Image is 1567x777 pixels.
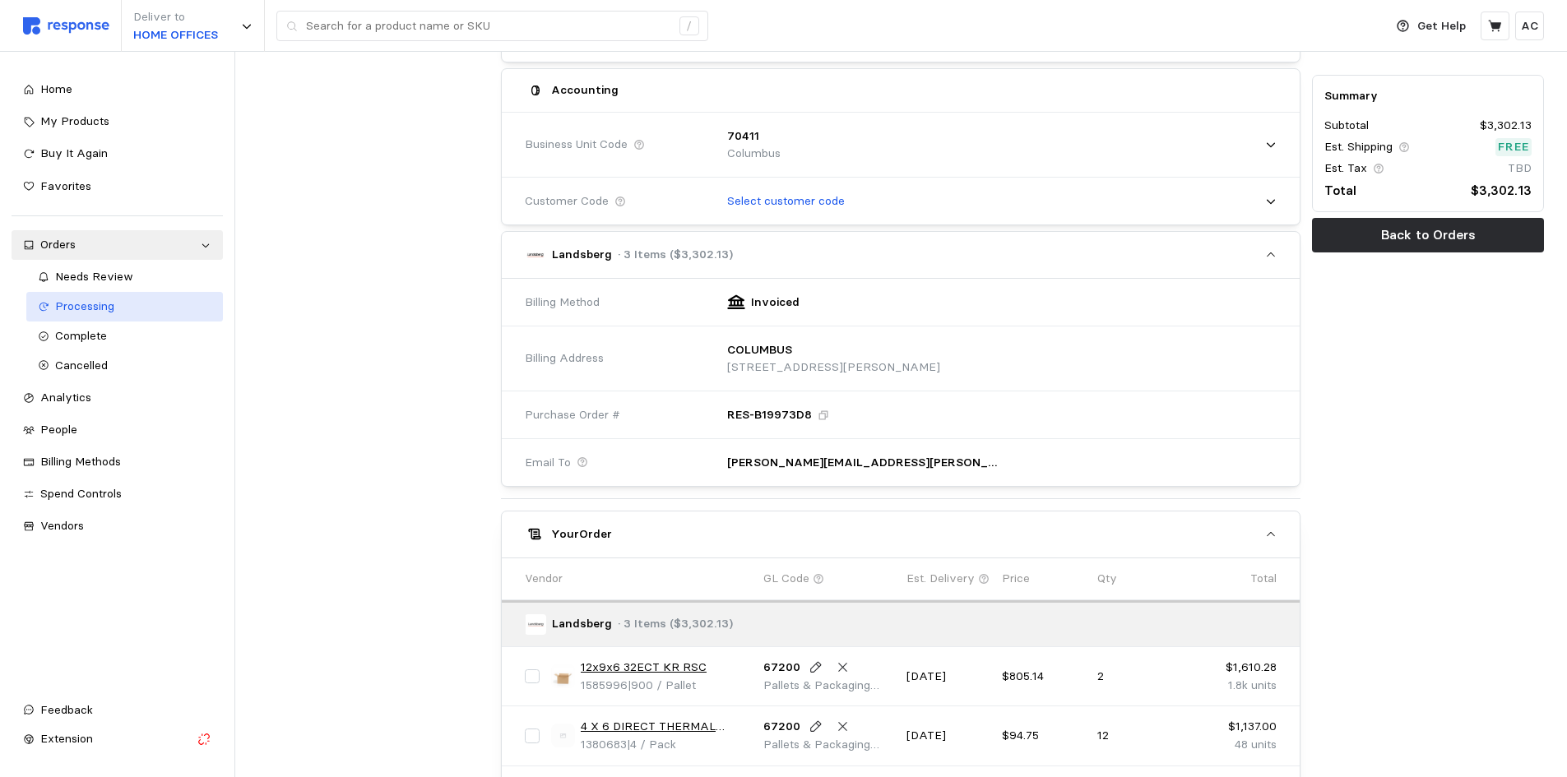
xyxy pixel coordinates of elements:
[581,659,707,677] a: 12x9x6 32ECT KR RSC
[551,664,575,688] img: f839ba34-88a2-40c2-a3e0-ede47def5b3e.jpeg
[23,17,109,35] img: svg%3e
[306,12,670,41] input: Search for a product name or SKU
[618,246,733,264] p: · 3 Items ($3,302.13)
[525,454,571,472] span: Email To
[552,246,612,264] p: Landsberg
[40,702,93,717] span: Feedback
[1097,570,1117,588] p: Qty
[26,351,223,381] a: Cancelled
[40,81,72,96] span: Home
[26,292,223,321] a: Processing
[727,145,781,163] p: Columbus
[12,230,223,260] a: Orders
[502,232,1300,278] button: Landsberg· 3 Items ($3,302.13)
[12,75,223,104] a: Home
[763,677,895,695] p: Pallets & Packaging Supplies
[1521,17,1538,35] p: AC
[40,731,93,746] span: Extension
[525,349,604,368] span: Billing Address
[133,26,218,44] p: HOME OFFICES
[906,570,975,588] p: Est. Delivery
[525,192,609,210] span: Customer Code
[1471,180,1532,201] p: $3,302.13
[1097,668,1181,686] p: 2
[55,269,133,284] span: Needs Review
[581,718,752,736] a: 4 X 6 DIRECT THERMAL LABEL ROLL 3"
[1193,659,1277,677] p: $1,610.28
[40,178,91,193] span: Favorites
[1002,727,1086,745] p: $94.75
[551,724,575,747] img: svg%3e
[1498,138,1529,156] p: Free
[12,383,223,413] a: Analytics
[627,737,676,752] span: | 4 / Pack
[55,358,108,372] span: Cancelled
[525,570,563,588] p: Vendor
[763,570,809,588] p: GL Code
[551,81,619,99] h5: Accounting
[1417,17,1466,35] p: Get Help
[40,454,121,469] span: Billing Methods
[40,236,194,254] div: Orders
[906,727,990,745] p: [DATE]
[1324,180,1356,201] p: Total
[12,724,223,754] button: Extension
[1515,12,1544,40] button: AC
[581,678,628,692] span: 1585996
[12,139,223,169] a: Buy It Again
[40,486,122,501] span: Spend Controls
[763,718,800,736] p: 67200
[1508,160,1532,178] p: TBD
[906,668,990,686] p: [DATE]
[727,406,812,424] p: RES-B19973D8
[1193,736,1277,754] p: 48 units
[552,615,612,633] p: Landsberg
[727,127,759,146] p: 70411
[1324,87,1532,104] h5: Summary
[26,321,223,351] a: Complete
[502,279,1300,486] div: Landsberg· 3 Items ($3,302.13)
[525,406,620,424] span: Purchase Order #
[40,146,108,160] span: Buy It Again
[55,298,114,313] span: Processing
[525,136,628,154] span: Business Unit Code
[26,262,223,292] a: Needs Review
[581,737,627,752] span: 1380683
[1381,224,1476,245] p: Back to Orders
[55,328,107,343] span: Complete
[133,8,218,26] p: Deliver to
[1250,570,1277,588] p: Total
[40,113,109,128] span: My Products
[40,422,77,437] span: People
[763,736,895,754] p: Pallets & Packaging Supplies
[751,294,800,312] p: Invoiced
[618,615,733,633] p: · 3 Items ($3,302.13)
[551,525,612,543] h5: Your Order
[40,518,84,533] span: Vendors
[727,192,845,210] p: Select customer code
[628,678,696,692] span: | 900 / Pallet
[12,447,223,477] a: Billing Methods
[1324,117,1369,135] p: Subtotal
[1480,117,1532,135] p: $3,302.13
[12,415,223,445] a: People
[727,454,1002,472] p: [PERSON_NAME][EMAIL_ADDRESS][PERSON_NAME][DOMAIN_NAME]
[727,358,940,377] p: [STREET_ADDRESS][PERSON_NAME]
[12,511,223,541] a: Vendors
[1193,677,1277,695] p: 1.8k units
[1002,570,1030,588] p: Price
[1097,727,1181,745] p: 12
[12,172,223,201] a: Favorites
[1002,668,1086,686] p: $805.14
[763,659,800,677] p: 67200
[12,696,223,725] button: Feedback
[525,294,600,312] span: Billing Method
[727,341,792,359] p: COLUMBUS
[1324,138,1393,156] p: Est. Shipping
[12,479,223,509] a: Spend Controls
[502,511,1300,557] button: YourOrder
[1324,160,1367,178] p: Est. Tax
[1193,718,1277,736] p: $1,137.00
[40,390,91,405] span: Analytics
[12,107,223,136] a: My Products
